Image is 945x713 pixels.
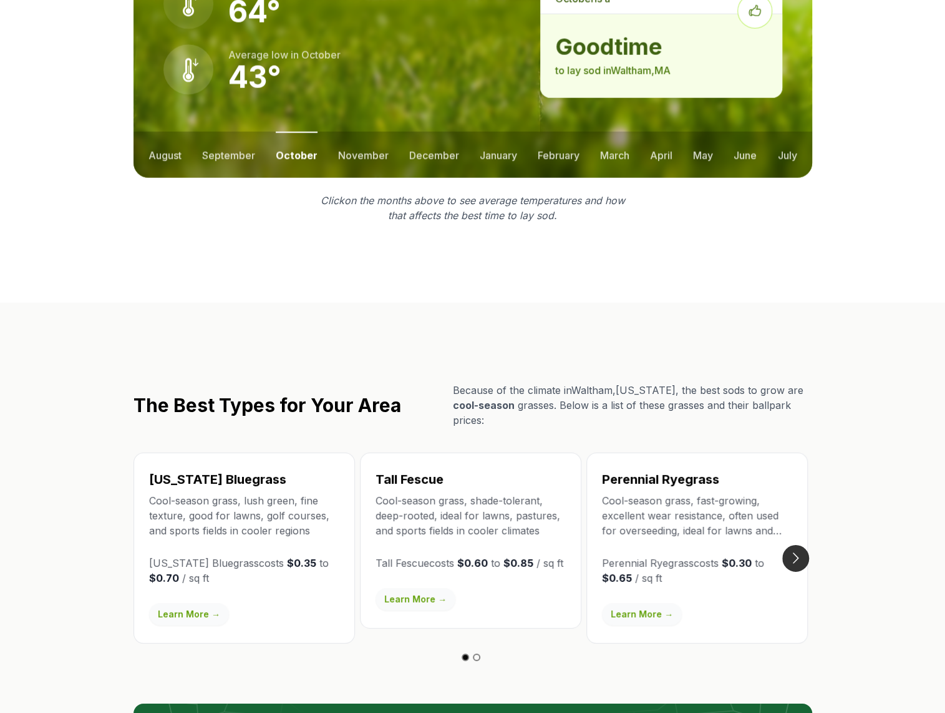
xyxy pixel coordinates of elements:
button: february [538,132,579,178]
button: september [202,132,255,178]
button: Go to next slide [782,545,809,572]
button: Go to slide 2 [473,654,480,661]
p: [US_STATE] Bluegrass costs to / sq ft [149,556,339,586]
p: Cool-season grass, lush green, fine texture, good for lawns, golf courses, and sports fields in c... [149,493,339,538]
strong: $0.60 [457,557,488,569]
button: july [777,132,797,178]
h3: Tall Fescue [376,471,566,488]
strong: $0.70 [149,572,179,584]
h3: Perennial Ryegrass [602,471,792,488]
strong: $0.35 [287,557,316,569]
span: cool-season [453,399,515,411]
a: Learn More → [602,603,682,626]
button: april [650,132,672,178]
button: march [600,132,629,178]
a: Learn More → [376,588,455,611]
button: Go to slide 1 [462,654,469,661]
strong: good time [555,34,767,59]
a: Learn More → [149,603,229,626]
button: may [693,132,713,178]
button: october [276,132,317,178]
h2: The Best Types for Your Area [133,394,401,416]
p: Average low in [228,47,341,62]
p: Cool-season grass, fast-growing, excellent wear resistance, often used for overseeding, ideal for... [602,493,792,538]
strong: 43 ° [228,59,281,96]
strong: $0.85 [503,557,533,569]
strong: $0.30 [722,557,752,569]
button: january [480,132,517,178]
p: Because of the climate in Waltham , [US_STATE] , the best sods to grow are grasses. Below is a li... [453,383,812,428]
p: Tall Fescue costs to / sq ft [376,556,566,571]
h3: [US_STATE] Bluegrass [149,471,339,488]
button: august [148,132,182,178]
p: to lay sod in Waltham , MA [555,63,767,78]
strong: $0.65 [602,572,632,584]
button: june [734,132,757,178]
button: december [409,132,459,178]
p: Cool-season grass, shade-tolerant, deep-rooted, ideal for lawns, pastures, and sports fields in c... [376,493,566,538]
p: Click on the months above to see average temperatures and how that affects the best time to lay sod. [313,193,632,223]
button: november [338,132,389,178]
p: Perennial Ryegrass costs to / sq ft [602,556,792,586]
span: october [301,49,341,61]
